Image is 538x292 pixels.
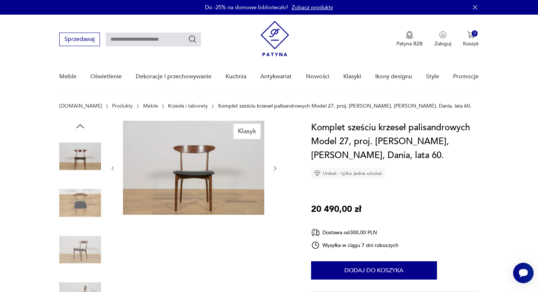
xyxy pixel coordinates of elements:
button: Patyna B2B [396,31,423,47]
a: [DOMAIN_NAME] [59,103,102,109]
img: Ikona dostawy [311,228,320,237]
button: Zaloguj [434,31,451,47]
a: Ikony designu [375,63,412,91]
button: Szukaj [188,35,197,44]
img: Ikona diamentu [314,170,321,177]
a: Promocje [453,63,479,91]
a: Zobacz produkty [292,4,333,11]
a: Kuchnia [225,63,246,91]
a: Antykwariat [260,63,292,91]
img: Zdjęcie produktu Komplet sześciu krzeseł palisandrowych Model 27, proj. Kurt Østervig, Brande Møb... [59,135,101,177]
img: Zdjęcie produktu Komplet sześciu krzeseł palisandrowych Model 27, proj. Kurt Østervig, Brande Møb... [59,182,101,224]
p: Zaloguj [434,40,451,47]
a: Krzesła i taborety [168,103,208,109]
a: Style [426,63,439,91]
button: Sprzedawaj [59,33,100,46]
a: Oświetlenie [90,63,122,91]
a: Dekoracje i przechowywanie [136,63,212,91]
div: 0 [472,30,478,37]
button: Dodaj do koszyka [311,261,437,280]
p: Komplet sześciu krzeseł palisandrowych Model 27, proj. [PERSON_NAME], [PERSON_NAME], Dania, lata 60. [218,103,471,109]
button: 0Koszyk [463,31,479,47]
a: Meble [143,103,158,109]
div: Dostawa od 300,00 PLN [311,228,399,237]
a: Ikona medaluPatyna B2B [396,31,423,47]
div: Unikat - tylko jedna sztuka! [311,168,385,179]
img: Zdjęcie produktu Komplet sześciu krzeseł palisandrowych Model 27, proj. Kurt Østervig, Brande Møb... [59,229,101,270]
iframe: Smartsupp widget button [513,263,534,283]
img: Ikonka użytkownika [439,31,447,38]
p: Koszyk [463,40,479,47]
h1: Komplet sześciu krzeseł palisandrowych Model 27, proj. [PERSON_NAME], [PERSON_NAME], Dania, lata 60. [311,121,479,162]
img: Patyna - sklep z meblami i dekoracjami vintage [261,21,289,56]
p: 20 490,00 zł [311,202,361,216]
div: Klasyk [233,124,261,139]
p: Patyna B2B [396,40,423,47]
img: Ikona koszyka [467,31,475,38]
img: Zdjęcie produktu Komplet sześciu krzeseł palisandrowych Model 27, proj. Kurt Østervig, Brande Møb... [123,121,264,215]
img: Ikona medalu [406,31,413,39]
a: Meble [59,63,76,91]
a: Nowości [306,63,329,91]
div: Wysyłka w ciągu 7 dni roboczych [311,241,399,250]
a: Produkty [112,103,133,109]
a: Sprzedawaj [59,37,100,42]
p: Do -25% na domowe biblioteczki! [205,4,288,11]
a: Klasyki [343,63,361,91]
